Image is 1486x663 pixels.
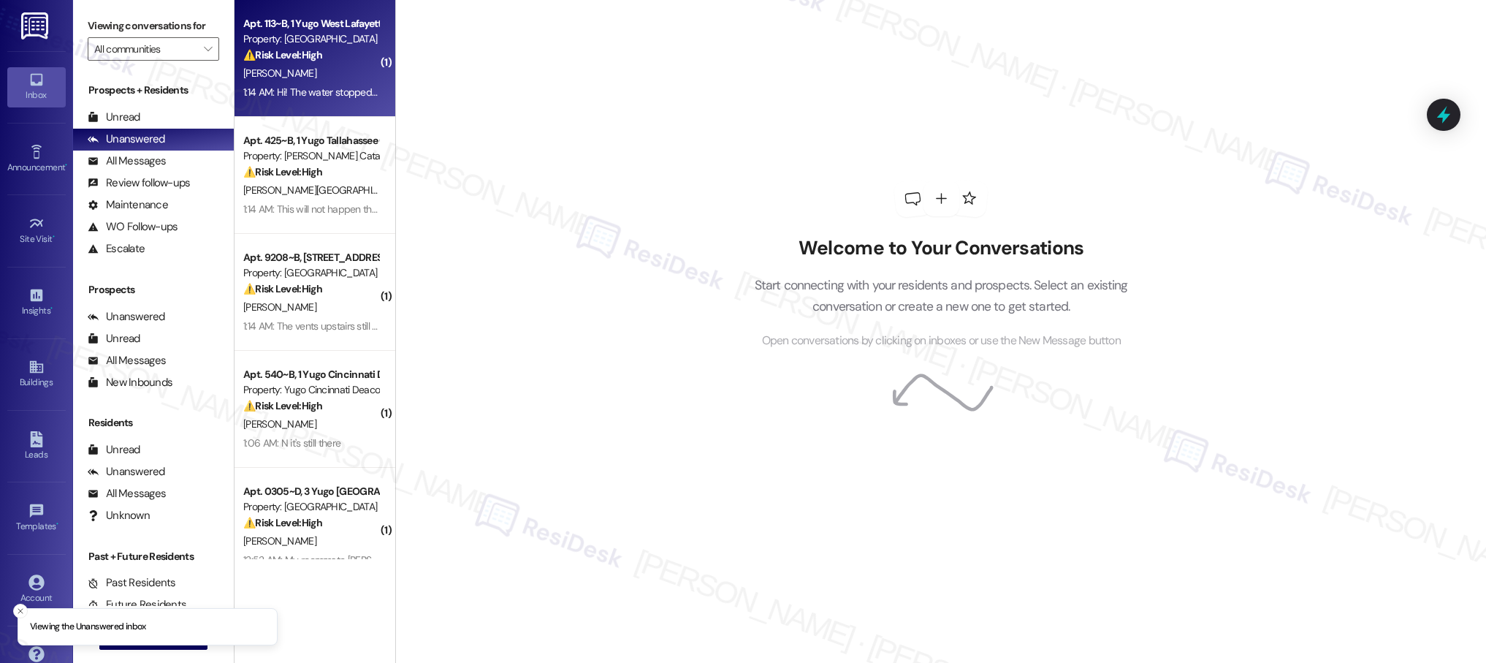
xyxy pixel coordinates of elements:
div: Unread [88,331,140,346]
p: Viewing the Unanswered inbox [30,621,146,634]
span: [PERSON_NAME] [243,300,316,314]
div: Maintenance [88,197,168,213]
div: Unread [88,442,140,458]
span: • [50,303,53,314]
a: Insights • [7,283,66,322]
div: Past + Future Residents [73,549,234,564]
div: All Messages [88,353,166,368]
span: • [56,519,58,529]
span: [PERSON_NAME] [243,417,316,431]
div: Property: [GEOGRAPHIC_DATA] [243,499,378,515]
div: 1:14 AM: Hi! The water stopped coming in, but the damage is still there. I'm a bit worried becaus... [243,86,953,99]
div: Apt. 425~B, 1 Yugo Tallahassee Catalyst [243,133,378,148]
a: Buildings [7,355,66,394]
div: Unanswered [88,464,165,480]
span: Open conversations by clicking on inboxes or use the New Message button [762,332,1121,350]
img: ResiDesk Logo [21,12,51,39]
div: 1:14 AM: The vents upstairs still don't blow air [243,319,427,333]
button: Close toast [13,604,28,618]
a: Account [7,570,66,610]
div: Apt. 9208~B, [STREET_ADDRESS] [243,250,378,265]
div: 1:06 AM: N it's still there [243,436,340,450]
div: Apt. 113~B, 1 Yugo West Lafayette River Market [243,16,378,31]
strong: ⚠️ Risk Level: High [243,165,322,178]
label: Viewing conversations for [88,15,219,37]
div: Unanswered [88,309,165,325]
span: [PERSON_NAME] [243,534,316,548]
div: Apt. 0305~D, 3 Yugo [GEOGRAPHIC_DATA] [243,484,378,499]
div: Property: [PERSON_NAME] Catalyst [243,148,378,164]
div: WO Follow-ups [88,219,178,235]
a: Site Visit • [7,211,66,251]
strong: ⚠️ Risk Level: High [243,48,322,61]
span: [PERSON_NAME] [243,67,316,80]
div: Residents [73,415,234,431]
strong: ⚠️ Risk Level: High [243,516,322,529]
strong: ⚠️ Risk Level: High [243,399,322,412]
div: All Messages [88,486,166,501]
div: Escalate [88,241,145,257]
div: Prospects [73,282,234,298]
div: Unknown [88,508,150,523]
div: Past Residents [88,575,176,591]
a: Templates • [7,499,66,538]
div: Unread [88,110,140,125]
a: Inbox [7,67,66,107]
div: Review follow-ups [88,175,190,191]
i:  [204,43,212,55]
span: • [53,232,55,242]
div: Property: Yugo Cincinnati Deacon [243,382,378,398]
h2: Welcome to Your Conversations [732,237,1150,260]
strong: ⚠️ Risk Level: High [243,282,322,295]
div: 1:14 AM: This will not happen the next coming months [243,202,466,216]
a: Leads [7,427,66,466]
span: [PERSON_NAME][GEOGRAPHIC_DATA] [243,183,409,197]
span: • [65,160,67,170]
div: Unanswered [88,132,165,147]
div: New Inbounds [88,375,172,390]
div: Apt. 540~B, 1 Yugo Cincinnati Deacon [243,367,378,382]
div: Prospects + Residents [73,83,234,98]
div: Property: [GEOGRAPHIC_DATA] [243,265,378,281]
div: All Messages [88,154,166,169]
div: Property: [GEOGRAPHIC_DATA] [243,31,378,47]
input: All communities [94,37,196,61]
p: Start connecting with your residents and prospects. Select an existing conversation or create a n... [732,275,1150,317]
